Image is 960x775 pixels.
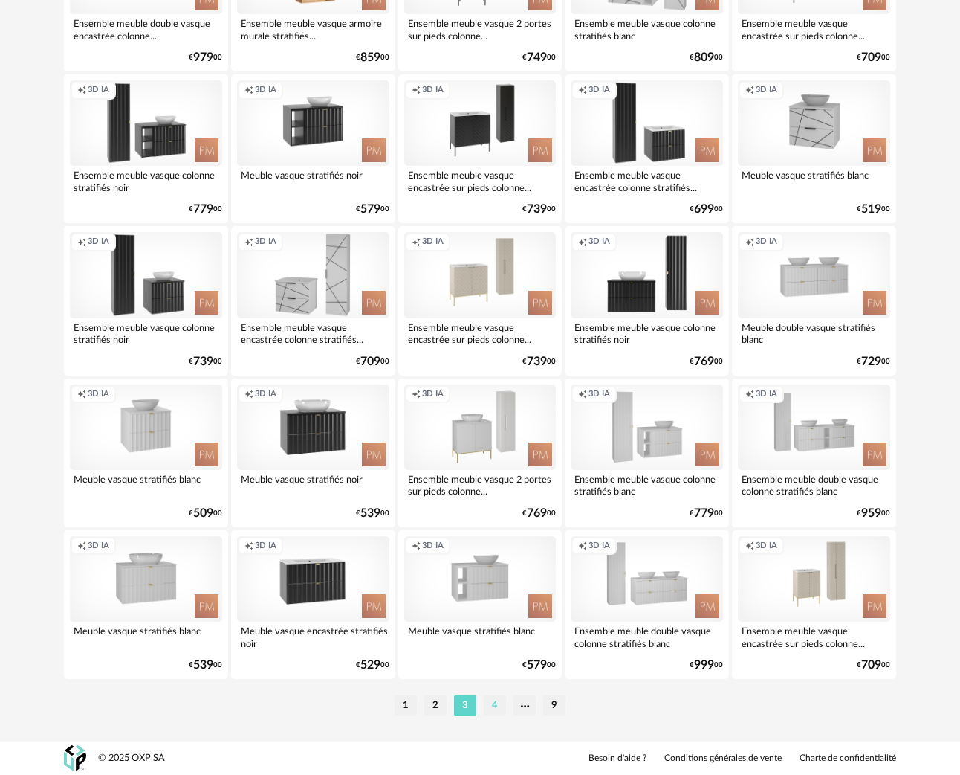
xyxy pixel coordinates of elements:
[255,85,276,96] span: 3D IA
[756,237,777,248] span: 3D IA
[70,470,222,500] div: Meuble vasque stratifiés blanc
[404,470,557,500] div: Ensemble meuble vasque 2 portes sur pieds colonne...
[422,85,444,96] span: 3D IA
[98,752,165,765] div: © 2025 OXP SA
[360,660,380,670] span: 529
[527,205,547,214] span: 739
[356,357,389,367] div: € 00
[422,389,444,400] span: 3D IA
[398,379,562,527] a: Creation icon 3D IA Ensemble meuble vasque 2 portes sur pieds colonne... €76900
[189,509,222,518] div: € 00
[527,660,547,670] span: 579
[484,695,506,716] li: 4
[193,53,213,62] span: 979
[745,541,754,552] span: Creation icon
[231,74,395,223] a: Creation icon 3D IA Meuble vasque stratifiés noir €57900
[522,660,556,670] div: € 00
[527,53,547,62] span: 749
[64,379,228,527] a: Creation icon 3D IA Meuble vasque stratifiés blanc €50900
[756,541,777,552] span: 3D IA
[422,541,444,552] span: 3D IA
[244,389,253,400] span: Creation icon
[244,237,253,248] span: Creation icon
[664,753,782,765] a: Conditions générales de vente
[404,318,557,348] div: Ensemble meuble vasque encastrée sur pieds colonne...
[404,14,557,44] div: Ensemble meuble vasque 2 portes sur pieds colonne...
[244,85,253,96] span: Creation icon
[588,389,610,400] span: 3D IA
[356,509,389,518] div: € 00
[690,205,723,214] div: € 00
[588,85,610,96] span: 3D IA
[193,205,213,214] span: 779
[88,541,109,552] span: 3D IA
[694,205,714,214] span: 699
[527,357,547,367] span: 739
[255,541,276,552] span: 3D IA
[404,166,557,196] div: Ensemble meuble vasque encastrée sur pieds colonne...
[694,660,714,670] span: 999
[857,53,890,62] div: € 00
[738,622,890,652] div: Ensemble meuble vasque encastrée sur pieds colonne...
[255,389,276,400] span: 3D IA
[424,695,447,716] li: 2
[193,357,213,367] span: 739
[88,85,109,96] span: 3D IA
[588,753,646,765] a: Besoin d'aide ?
[412,85,421,96] span: Creation icon
[189,357,222,367] div: € 00
[857,357,890,367] div: € 00
[565,226,729,375] a: Creation icon 3D IA Ensemble meuble vasque colonne stratifiés noir €76900
[745,389,754,400] span: Creation icon
[694,357,714,367] span: 769
[745,85,754,96] span: Creation icon
[738,318,890,348] div: Meuble double vasque stratifiés blanc
[522,205,556,214] div: € 00
[64,745,86,771] img: OXP
[861,509,881,518] span: 959
[861,357,881,367] span: 729
[412,237,421,248] span: Creation icon
[454,695,476,716] li: 3
[738,470,890,500] div: Ensemble meuble double vasque colonne stratifiés blanc
[565,74,729,223] a: Creation icon 3D IA Ensemble meuble vasque encastrée colonne stratifiés... €69900
[64,530,228,679] a: Creation icon 3D IA Meuble vasque stratifiés blanc €53900
[690,53,723,62] div: € 00
[578,541,587,552] span: Creation icon
[237,166,389,196] div: Meuble vasque stratifiés noir
[571,622,723,652] div: Ensemble meuble double vasque colonne stratifiés blanc
[522,509,556,518] div: € 00
[756,389,777,400] span: 3D IA
[231,379,395,527] a: Creation icon 3D IA Meuble vasque stratifiés noir €53900
[732,74,896,223] a: Creation icon 3D IA Meuble vasque stratifiés blanc €51900
[237,14,389,44] div: Ensemble meuble vasque armoire murale stratifiés...
[404,622,557,652] div: Meuble vasque stratifiés blanc
[857,205,890,214] div: € 00
[571,14,723,44] div: Ensemble meuble vasque colonne stratifiés blanc
[412,389,421,400] span: Creation icon
[244,541,253,552] span: Creation icon
[578,237,587,248] span: Creation icon
[571,470,723,500] div: Ensemble meuble vasque colonne stratifiés blanc
[64,74,228,223] a: Creation icon 3D IA Ensemble meuble vasque colonne stratifiés noir €77900
[745,237,754,248] span: Creation icon
[571,166,723,196] div: Ensemble meuble vasque encastrée colonne stratifiés...
[694,53,714,62] span: 809
[237,470,389,500] div: Meuble vasque stratifiés noir
[237,318,389,348] div: Ensemble meuble vasque encastrée colonne stratifiés...
[732,379,896,527] a: Creation icon 3D IA Ensemble meuble double vasque colonne stratifiés blanc €95900
[422,237,444,248] span: 3D IA
[231,530,395,679] a: Creation icon 3D IA Meuble vasque encastrée stratifiés noir €52900
[861,53,881,62] span: 709
[189,53,222,62] div: € 00
[578,85,587,96] span: Creation icon
[360,357,380,367] span: 709
[690,509,723,518] div: € 00
[88,389,109,400] span: 3D IA
[738,166,890,196] div: Meuble vasque stratifiés blanc
[77,541,86,552] span: Creation icon
[857,660,890,670] div: € 00
[571,318,723,348] div: Ensemble meuble vasque colonne stratifiés noir
[690,357,723,367] div: € 00
[578,389,587,400] span: Creation icon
